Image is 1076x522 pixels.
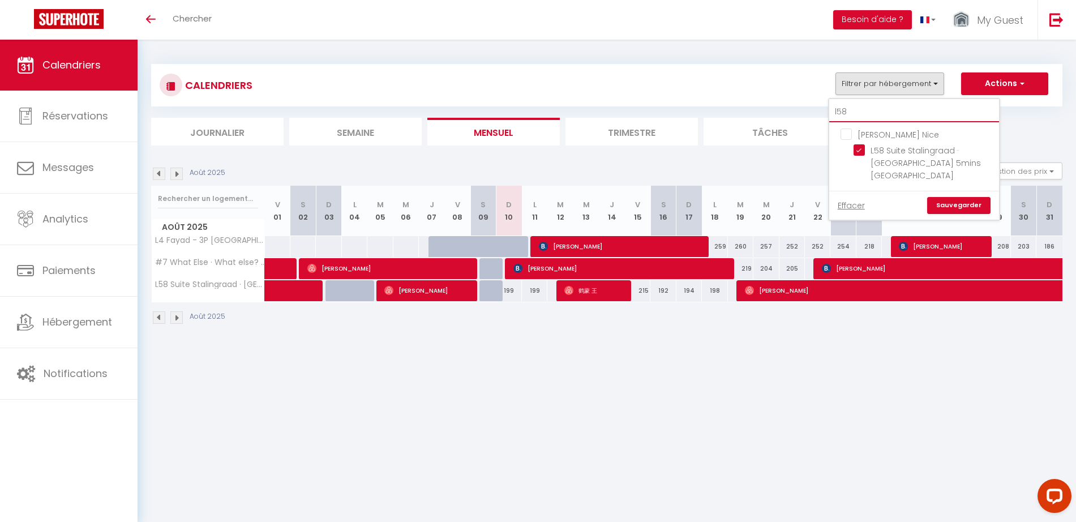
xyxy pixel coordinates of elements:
[686,199,692,210] abbr: D
[702,280,727,301] div: 198
[182,72,252,98] h3: CALENDRIERS
[377,199,384,210] abbr: M
[676,186,702,236] th: 17
[42,160,94,174] span: Messages
[713,199,717,210] abbr: L
[978,162,1062,179] button: Gestion des prix
[557,199,564,210] abbr: M
[367,186,393,236] th: 05
[522,280,547,301] div: 199
[152,219,264,236] span: Août 2025
[158,189,258,209] input: Rechercher un logement...
[599,186,624,236] th: 14
[496,280,522,301] div: 199
[899,236,984,257] span: [PERSON_NAME]
[953,10,970,30] img: ...
[805,236,830,257] div: 252
[153,280,267,289] span: L58 Suite Stalingraad · [GEOGRAPHIC_DATA] 5mins [GEOGRAPHIC_DATA]
[779,258,805,279] div: 205
[393,186,419,236] th: 06
[1011,186,1036,236] th: 30
[650,186,676,236] th: 16
[625,186,650,236] th: 15
[565,118,698,146] li: Trimestre
[190,311,225,322] p: Août 2025
[702,236,727,257] div: 259
[153,236,267,245] span: L4 Fayad - 3P [GEOGRAPHIC_DATA], [GEOGRAPHIC_DATA]/AC &2Balcons
[42,263,96,277] span: Paiements
[830,236,856,257] div: 254
[702,186,727,236] th: 18
[342,186,367,236] th: 04
[533,199,537,210] abbr: L
[753,258,779,279] div: 204
[927,197,991,214] a: Sauvegarder
[42,315,112,329] span: Hébergement
[871,145,981,181] span: L58 Suite Stalingraad · [GEOGRAPHIC_DATA] 5mins [GEOGRAPHIC_DATA]
[513,258,726,279] span: [PERSON_NAME]
[856,236,882,257] div: 218
[402,199,409,210] abbr: M
[583,199,590,210] abbr: M
[704,118,836,146] li: Tâches
[790,199,794,210] abbr: J
[676,280,702,301] div: 194
[829,102,999,122] input: Rechercher un logement...
[522,186,547,236] th: 11
[650,280,676,301] div: 192
[42,58,101,72] span: Calendriers
[728,236,753,257] div: 260
[496,186,522,236] th: 10
[610,199,614,210] abbr: J
[445,186,470,236] th: 08
[34,9,104,29] img: Super Booking
[506,199,512,210] abbr: D
[301,199,306,210] abbr: S
[539,236,700,257] span: [PERSON_NAME]
[815,199,820,210] abbr: V
[728,186,753,236] th: 19
[985,236,1010,257] div: 208
[275,199,280,210] abbr: V
[290,186,316,236] th: 02
[661,199,666,210] abbr: S
[190,168,225,178] p: Août 2025
[455,199,460,210] abbr: V
[42,109,108,123] span: Réservations
[153,258,267,267] span: #7 What Else · What else? Your own quiet terrace in [GEOGRAPHIC_DATA].
[427,118,560,146] li: Mensuel
[1047,199,1052,210] abbr: D
[316,186,341,236] th: 03
[470,186,496,236] th: 09
[805,186,830,236] th: 22
[384,280,469,301] span: [PERSON_NAME]
[42,212,88,226] span: Analytics
[753,236,779,257] div: 257
[737,199,744,210] abbr: M
[44,366,108,380] span: Notifications
[625,280,650,301] div: 215
[564,280,624,301] span: 鹤蒙 王
[828,98,1000,221] div: Filtrer par hébergement
[728,258,753,279] div: 219
[1011,236,1036,257] div: 203
[977,13,1023,27] span: My Guest
[151,118,284,146] li: Journalier
[838,199,865,212] a: Effacer
[573,186,599,236] th: 13
[635,199,640,210] abbr: V
[779,186,805,236] th: 21
[419,186,444,236] th: 07
[547,186,573,236] th: 12
[753,186,779,236] th: 20
[173,12,212,24] span: Chercher
[1021,199,1026,210] abbr: S
[763,199,770,210] abbr: M
[307,258,469,279] span: [PERSON_NAME]
[481,199,486,210] abbr: S
[835,72,944,95] button: Filtrer par hébergement
[779,236,805,257] div: 252
[961,72,1048,95] button: Actions
[1028,474,1076,522] iframe: LiveChat chat widget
